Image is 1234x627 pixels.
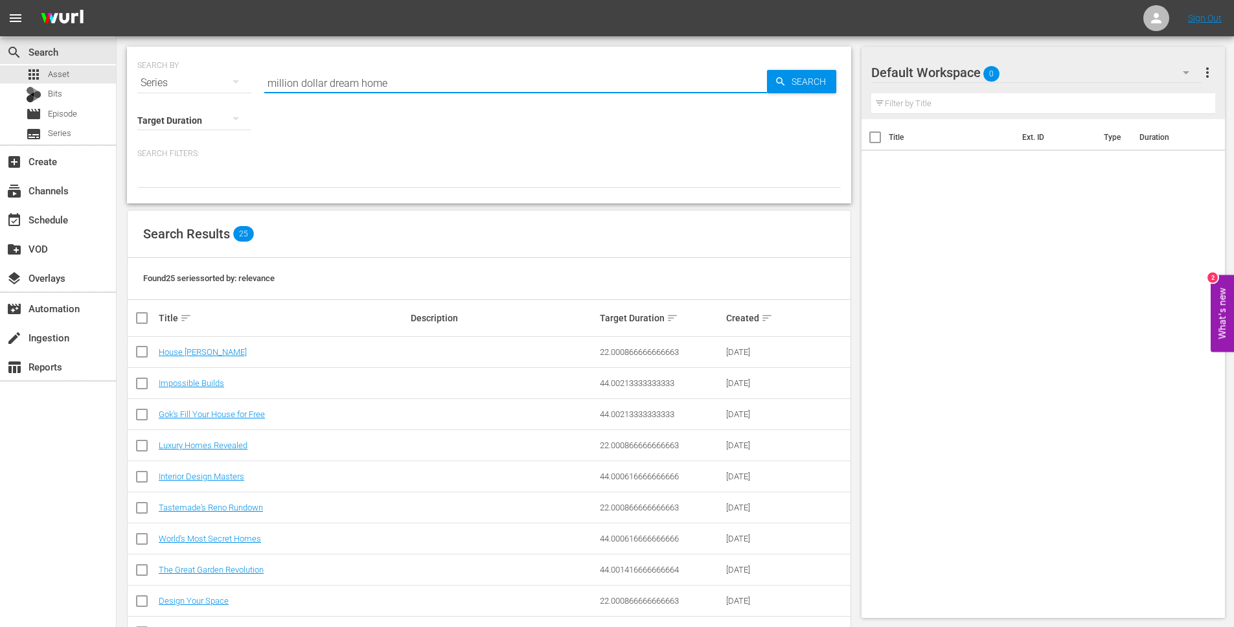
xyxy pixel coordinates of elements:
[600,565,722,575] div: 44.001416666666664
[159,310,407,326] div: Title
[48,127,71,140] span: Series
[1207,273,1218,283] div: 2
[6,330,22,346] span: Ingestion
[159,378,224,388] a: Impossible Builds
[159,409,265,419] a: Gok's Fill Your House for Free
[6,242,22,257] span: VOD
[6,271,22,286] span: Overlays
[1188,13,1222,23] a: Sign Out
[48,68,69,81] span: Asset
[26,67,41,82] span: Asset
[6,183,22,199] span: Channels
[6,301,22,317] span: Automation
[726,534,785,543] div: [DATE]
[726,565,785,575] div: [DATE]
[767,70,836,93] button: Search
[1014,119,1097,155] th: Ext. ID
[726,409,785,419] div: [DATE]
[180,312,192,324] span: sort
[1132,119,1209,155] th: Duration
[761,312,773,324] span: sort
[26,126,41,142] span: Series
[159,440,247,450] a: Luxury Homes Revealed
[159,347,247,357] a: House [PERSON_NAME]
[600,503,722,512] div: 22.000866666666663
[159,596,229,606] a: Design Your Space
[233,226,254,242] span: 25
[600,310,722,326] div: Target Duration
[31,3,93,34] img: ans4CAIJ8jUAAAAAAAAAAAAAAAAAAAAAAAAgQb4GAAAAAAAAAAAAAAAAAAAAAAAAJMjXAAAAAAAAAAAAAAAAAAAAAAAAgAT5G...
[667,312,678,324] span: sort
[159,565,264,575] a: The Great Garden Revolution
[871,54,1202,91] div: Default Workspace
[143,226,230,242] span: Search Results
[137,148,841,159] p: Search Filters:
[889,119,1014,155] th: Title
[726,378,785,388] div: [DATE]
[137,65,251,101] div: Series
[6,359,22,375] span: Reports
[1096,119,1132,155] th: Type
[6,212,22,228] span: Schedule
[983,60,1000,87] span: 0
[726,472,785,481] div: [DATE]
[726,440,785,450] div: [DATE]
[726,347,785,357] div: [DATE]
[600,534,722,543] div: 44.000616666666666
[726,503,785,512] div: [DATE]
[726,310,785,326] div: Created
[786,70,836,93] span: Search
[600,347,722,357] div: 22.000866666666663
[411,313,596,323] div: Description
[143,273,275,283] span: Found 25 series sorted by: relevance
[159,472,244,481] a: Interior Design Masters
[600,378,722,388] div: 44.00213333333333
[159,503,263,512] a: Tastemade's Reno Rundown
[6,154,22,170] span: Create
[1211,275,1234,352] button: Open Feedback Widget
[726,596,785,606] div: [DATE]
[600,472,722,481] div: 44.000616666666666
[26,106,41,122] span: Episode
[159,534,261,543] a: World's Most Secret Homes
[600,409,722,419] div: 44.00213333333333
[1200,57,1215,88] button: more_vert
[48,108,77,120] span: Episode
[600,440,722,450] div: 22.000866666666663
[48,87,62,100] span: Bits
[8,10,23,26] span: menu
[1200,65,1215,80] span: more_vert
[600,596,722,606] div: 22.000866666666663
[26,87,41,102] div: Bits
[6,45,22,60] span: Search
